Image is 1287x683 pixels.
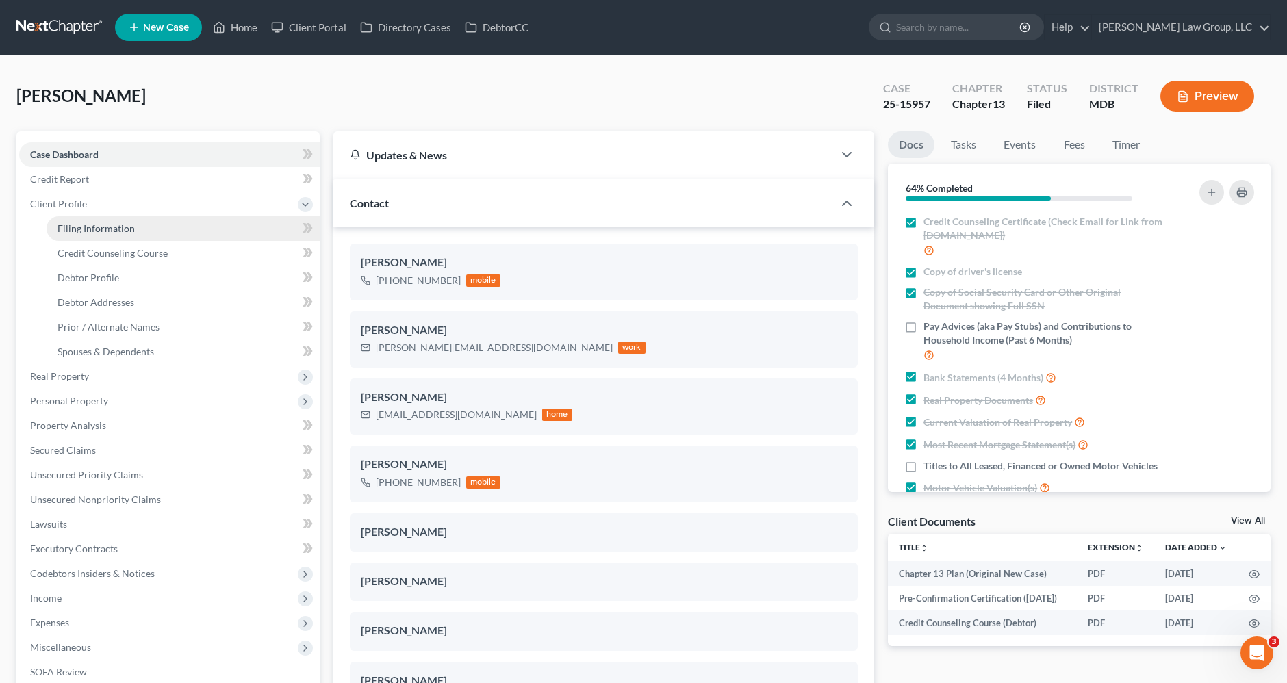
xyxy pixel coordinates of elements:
[923,481,1037,495] span: Motor Vehicle Valuation(s)
[350,148,817,162] div: Updates & News
[30,493,161,505] span: Unsecured Nonpriority Claims
[1240,636,1273,669] iframe: Intercom live chat
[19,463,320,487] a: Unsecured Priority Claims
[923,459,1158,473] span: Titles to All Leased, Financed or Owned Motor Vehicles
[1154,561,1238,586] td: [DATE]
[47,241,320,266] a: Credit Counseling Course
[1160,81,1254,112] button: Preview
[47,315,320,339] a: Prior / Alternate Names
[206,15,264,40] a: Home
[923,265,1022,279] span: Copy of driver's license
[1154,586,1238,610] td: [DATE]
[896,14,1021,40] input: Search by name...
[30,666,87,678] span: SOFA Review
[1077,586,1154,610] td: PDF
[361,389,847,406] div: [PERSON_NAME]
[30,469,143,480] span: Unsecured Priority Claims
[923,285,1163,313] span: Copy of Social Security Card or Other Original Document showing Full SSN
[1092,15,1270,40] a: [PERSON_NAME] Law Group, LLC
[888,610,1077,635] td: Credit Counseling Course (Debtor)
[1089,96,1138,112] div: MDB
[19,167,320,192] a: Credit Report
[888,561,1077,586] td: Chapter 13 Plan (Original New Case)
[952,96,1005,112] div: Chapter
[58,222,135,234] span: Filing Information
[30,617,69,628] span: Expenses
[376,341,613,355] div: [PERSON_NAME][EMAIL_ADDRESS][DOMAIN_NAME]
[30,395,108,407] span: Personal Property
[899,542,928,552] a: Titleunfold_more
[1231,516,1265,526] a: View All
[883,96,930,112] div: 25-15957
[58,346,154,357] span: Spouses & Dependents
[888,586,1077,610] td: Pre-Confirmation Certification ([DATE])
[1089,81,1138,96] div: District
[47,266,320,290] a: Debtor Profile
[30,543,118,554] span: Executory Contracts
[19,413,320,438] a: Property Analysis
[16,86,146,105] span: [PERSON_NAME]
[47,339,320,364] a: Spouses & Dependents
[1027,96,1067,112] div: Filed
[993,97,1005,110] span: 13
[1045,15,1091,40] a: Help
[30,420,106,431] span: Property Analysis
[923,394,1033,407] span: Real Property Documents
[19,487,320,512] a: Unsecured Nonpriority Claims
[888,131,934,158] a: Docs
[376,476,461,489] div: [PHONE_NUMBER]
[361,255,847,271] div: [PERSON_NAME]
[30,370,89,382] span: Real Property
[30,518,67,530] span: Lawsuits
[923,438,1075,452] span: Most Recent Mortgage Statement(s)
[19,512,320,537] a: Lawsuits
[1088,542,1143,552] a: Extensionunfold_more
[361,574,847,590] div: [PERSON_NAME]
[30,149,99,160] span: Case Dashboard
[30,198,87,209] span: Client Profile
[1077,610,1154,635] td: PDF
[940,131,987,158] a: Tasks
[883,81,930,96] div: Case
[618,341,646,354] div: work
[923,371,1043,385] span: Bank Statements (4 Months)
[143,23,189,33] span: New Case
[1077,561,1154,586] td: PDF
[58,247,168,259] span: Credit Counseling Course
[58,296,134,308] span: Debtor Addresses
[19,438,320,463] a: Secured Claims
[361,456,847,473] div: [PERSON_NAME]
[19,537,320,561] a: Executory Contracts
[353,15,458,40] a: Directory Cases
[458,15,535,40] a: DebtorCC
[30,592,62,604] span: Income
[350,196,389,209] span: Contact
[1101,131,1151,158] a: Timer
[923,415,1072,429] span: Current Valuation of Real Property
[923,215,1163,242] span: Credit Counseling Certificate (Check Email for Link from [DOMAIN_NAME])
[47,290,320,315] a: Debtor Addresses
[361,623,847,639] div: [PERSON_NAME]
[1027,81,1067,96] div: Status
[30,173,89,185] span: Credit Report
[1052,131,1096,158] a: Fees
[1165,542,1227,552] a: Date Added expand_more
[47,216,320,241] a: Filing Information
[1135,544,1143,552] i: unfold_more
[542,409,572,421] div: home
[361,322,847,339] div: [PERSON_NAME]
[58,272,119,283] span: Debtor Profile
[466,274,500,287] div: mobile
[906,182,973,194] strong: 64% Completed
[1219,544,1227,552] i: expand_more
[30,641,91,653] span: Miscellaneous
[952,81,1005,96] div: Chapter
[30,567,155,579] span: Codebtors Insiders & Notices
[264,15,353,40] a: Client Portal
[376,408,537,422] div: [EMAIL_ADDRESS][DOMAIN_NAME]
[376,274,461,287] div: [PHONE_NUMBER]
[993,131,1047,158] a: Events
[920,544,928,552] i: unfold_more
[19,142,320,167] a: Case Dashboard
[30,444,96,456] span: Secured Claims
